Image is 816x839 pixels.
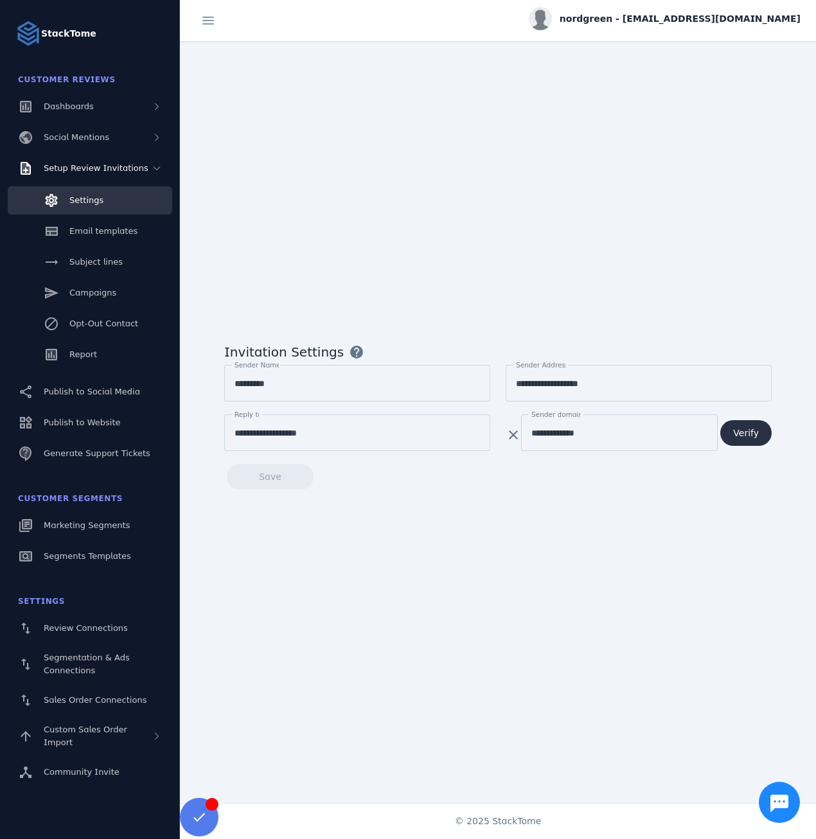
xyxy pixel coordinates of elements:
a: Generate Support Tickets [8,439,172,468]
span: Settings [18,597,65,606]
span: Customer Reviews [18,75,116,84]
mat-label: Sender domain [531,411,583,418]
span: Community Invite [44,767,120,777]
span: Social Mentions [44,132,109,142]
a: Sales Order Connections [8,686,172,714]
a: Review Connections [8,614,172,642]
span: Subject lines [69,257,123,267]
a: Segments Templates [8,542,172,570]
a: Opt-Out Contact [8,310,172,338]
a: Email templates [8,217,172,245]
a: Community Invite [8,758,172,786]
span: Setup Review Invitations [44,163,148,173]
span: Settings [69,195,103,205]
span: Publish to Social Media [44,387,140,396]
span: Campaigns [69,288,116,297]
button: Verify [720,420,772,446]
button: nordgreen - [EMAIL_ADDRESS][DOMAIN_NAME] [529,7,801,30]
span: Email templates [69,226,137,236]
span: Dashboards [44,102,94,111]
span: Custom Sales Order Import [44,725,127,747]
span: Sales Order Connections [44,695,146,705]
span: © 2025 StackTome [455,815,542,828]
a: Report [8,340,172,369]
span: Segmentation & Ads Connections [44,653,130,675]
img: profile.jpg [529,7,552,30]
span: Customer Segments [18,494,123,503]
a: Segmentation & Ads Connections [8,645,172,684]
strong: StackTome [41,27,96,40]
img: Logo image [15,21,41,46]
span: Invitation Settings [224,342,344,362]
span: Segments Templates [44,551,131,561]
span: Review Connections [44,623,128,633]
a: Marketing Segments [8,511,172,540]
a: Subject lines [8,248,172,276]
span: Opt-Out Contact [69,319,138,328]
span: Report [69,349,97,359]
span: nordgreen - [EMAIL_ADDRESS][DOMAIN_NAME] [560,12,801,26]
mat-label: Sender Name [235,361,281,369]
mat-icon: clear [506,427,521,443]
span: Publish to Website [44,418,120,427]
span: Generate Support Tickets [44,448,150,458]
mat-label: Sender Address [516,361,569,369]
a: Campaigns [8,279,172,307]
span: Verify [733,428,759,437]
a: Publish to Social Media [8,378,172,406]
mat-label: Reply to [235,411,262,418]
span: Marketing Segments [44,520,130,530]
a: Publish to Website [8,409,172,437]
a: Settings [8,186,172,215]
